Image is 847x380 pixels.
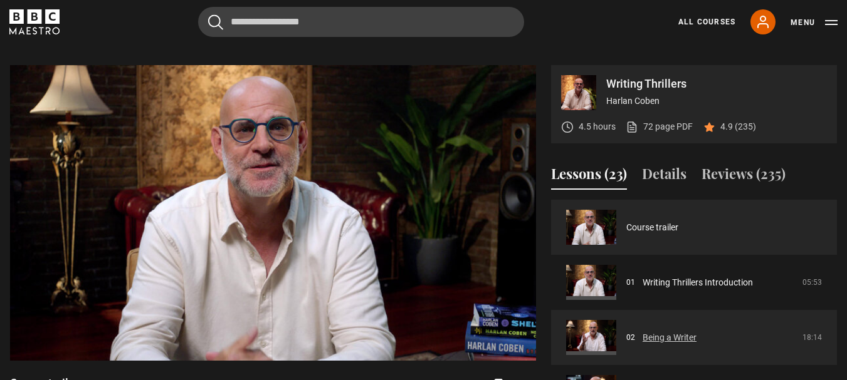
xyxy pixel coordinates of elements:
[208,14,223,30] button: Submit the search query
[702,163,786,190] button: Reviews (235)
[551,163,627,190] button: Lessons (23)
[720,120,756,133] p: 4.9 (235)
[643,276,753,289] a: Writing Thrillers Introduction
[626,120,693,133] a: 72 page PDF
[198,7,524,37] input: Search
[606,95,827,108] p: Harlan Coben
[643,331,697,344] a: Being a Writer
[9,9,60,34] svg: BBC Maestro
[642,163,687,190] button: Details
[606,78,827,90] p: Writing Thrillers
[791,16,838,29] button: Toggle navigation
[579,120,616,133] p: 4.5 hours
[626,221,678,234] a: Course trailer
[10,65,536,361] video-js: Video Player
[678,16,735,28] a: All Courses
